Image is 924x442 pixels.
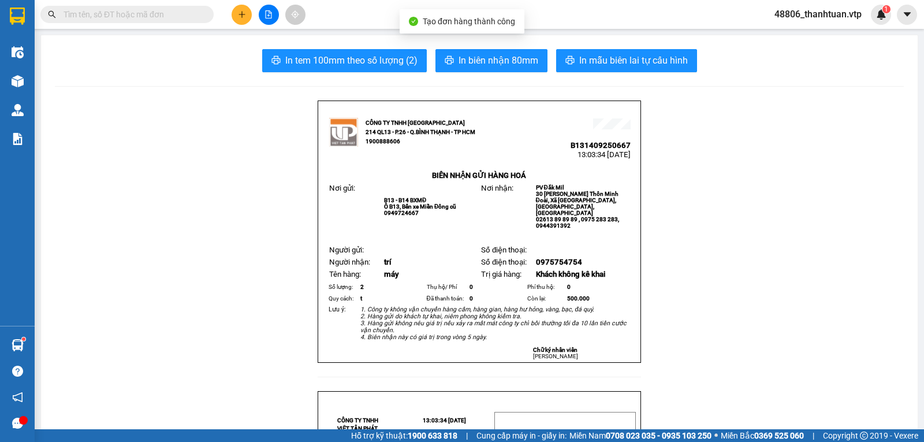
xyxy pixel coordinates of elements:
[238,10,246,18] span: plus
[12,339,24,351] img: warehouse-icon
[714,433,718,438] span: ⚪️
[351,429,457,442] span: Hỗ trợ kỹ thuật:
[271,55,281,66] span: printer
[10,8,25,25] img: logo-vxr
[384,210,419,216] span: 0949724667
[536,184,564,191] span: PV Đắk Mil
[567,295,590,302] span: 500.000
[466,429,468,442] span: |
[435,49,547,72] button: printerIn biên nhận 80mm
[232,5,252,25] button: plus
[476,429,567,442] span: Cung cấp máy in - giấy in:
[327,293,359,304] td: Quy cách:
[259,5,279,25] button: file-add
[12,392,23,403] span: notification
[606,431,711,440] strong: 0708 023 035 - 0935 103 250
[264,10,273,18] span: file-add
[884,5,888,13] span: 1
[459,53,538,68] span: In biên nhận 80mm
[526,281,566,293] td: Phí thu hộ:
[329,258,370,266] span: Người nhận:
[327,281,359,293] td: Số lượng:
[425,281,468,293] td: Thụ hộ/ Phí
[754,431,804,440] strong: 0369 525 060
[721,429,804,442] span: Miền Bắc
[569,429,711,442] span: Miền Nam
[579,53,688,68] span: In mẫu biên lai tự cấu hình
[329,118,358,147] img: logo
[22,337,25,341] sup: 1
[384,197,426,203] span: B13 - B14 BXMĐ
[12,133,24,145] img: solution-icon
[408,431,457,440] strong: 1900 633 818
[470,295,473,302] span: 0
[860,432,868,440] span: copyright
[12,418,23,429] span: message
[536,191,619,216] span: 30 [PERSON_NAME] Thôn Minh Đoài, Xã [GEOGRAPHIC_DATA], [GEOGRAPHIC_DATA], [GEOGRAPHIC_DATA]
[565,55,575,66] span: printer
[423,417,466,424] span: 13:03:34 [DATE]
[384,270,399,278] span: máy
[329,270,361,278] span: Tên hàng:
[329,246,364,254] span: Người gửi:
[536,258,582,266] span: 0975754754
[536,216,619,229] span: 02613 89 89 89 , 0975 283 283, 0944391392
[337,417,378,432] strong: CÔNG TY TNHH VIỆT TÂN PHÁT
[12,104,24,116] img: warehouse-icon
[291,10,299,18] span: aim
[423,17,515,26] span: Tạo đơn hàng thành công
[285,53,418,68] span: In tem 100mm theo số lượng (2)
[409,17,418,26] span: check-circle
[533,347,577,353] strong: Chữ ký nhân viên
[64,8,200,21] input: Tìm tên, số ĐT hoặc mã đơn
[902,9,912,20] span: caret-down
[12,46,24,58] img: warehouse-icon
[12,366,23,377] span: question-circle
[897,5,917,25] button: caret-down
[481,258,527,266] span: Số điện thoại:
[765,7,871,21] span: 48806_thanhtuan.vtp
[526,293,566,304] td: Còn lại:
[366,120,475,144] strong: CÔNG TY TNHH [GEOGRAPHIC_DATA] 214 QL13 - P.26 - Q.BÌNH THẠNH - TP HCM 1900888606
[48,10,56,18] span: search
[445,55,454,66] span: printer
[577,150,631,159] span: 13:03:34 [DATE]
[876,9,886,20] img: icon-new-feature
[536,270,605,278] span: Khách không kê khai
[329,306,346,313] span: Lưu ý:
[360,284,364,290] span: 2
[571,141,631,150] span: B131409250667
[481,270,521,278] span: Trị giá hàng:
[470,284,473,290] span: 0
[567,284,571,290] span: 0
[533,353,578,359] span: [PERSON_NAME]
[481,184,513,192] span: Nơi nhận:
[329,184,355,192] span: Nơi gửi:
[813,429,814,442] span: |
[432,171,526,180] strong: BIÊN NHẬN GỬI HÀNG HOÁ
[384,203,456,210] span: Ô B13, Bến xe Miền Đông cũ
[425,293,468,304] td: Đã thanh toán:
[360,295,362,302] span: t
[360,306,627,341] em: 1. Công ty không vận chuyển hàng cấm, hàng gian, hàng hư hỏng, vàng, bạc, đá quý. 2. Hàng gửi do ...
[882,5,891,13] sup: 1
[556,49,697,72] button: printerIn mẫu biên lai tự cấu hình
[12,75,24,87] img: warehouse-icon
[384,258,391,266] span: trí
[481,246,527,254] span: Số điện thoại:
[262,49,427,72] button: printerIn tem 100mm theo số lượng (2)
[285,5,305,25] button: aim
